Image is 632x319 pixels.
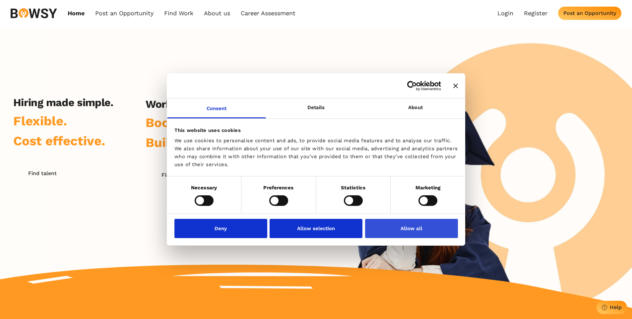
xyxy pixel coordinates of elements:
[68,10,85,17] a: Home
[13,96,113,109] h2: Hiring made simple.
[415,185,441,191] strong: Marketing
[383,81,441,91] a: Usercentrics Cookiebot - opens in a new window
[266,98,366,118] a: Details
[146,115,205,130] span: Boost CV.
[263,185,293,191] strong: Preferences
[241,10,295,17] a: Career Assessment
[13,113,67,128] span: Flexible.
[161,172,188,178] div: Find Work
[13,133,105,148] span: Cost effective.
[146,168,204,182] button: Find Work
[270,219,362,238] button: Allow selection
[524,10,547,17] a: Register
[174,219,267,238] button: Deny
[174,126,458,134] div: This website uses cookies
[453,83,458,88] button: Close banner
[365,219,458,238] button: Allow all
[174,137,458,168] div: We use cookies to personalise content and ads, to provide social media features and to analyse ou...
[13,167,71,180] button: Find talent
[341,185,365,191] strong: Statistics
[11,8,57,18] img: svg%3e
[563,10,616,16] div: Post an Opportunity
[610,304,622,310] div: Help
[146,98,251,110] h2: Work while studying.
[167,98,266,118] a: Consent
[597,301,627,314] button: Help
[28,170,57,176] div: Find talent
[497,10,513,17] a: Login
[366,98,465,118] a: About
[146,135,219,150] span: Build skills.
[191,185,217,191] strong: Necessary
[558,7,621,20] button: Post an Opportunity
